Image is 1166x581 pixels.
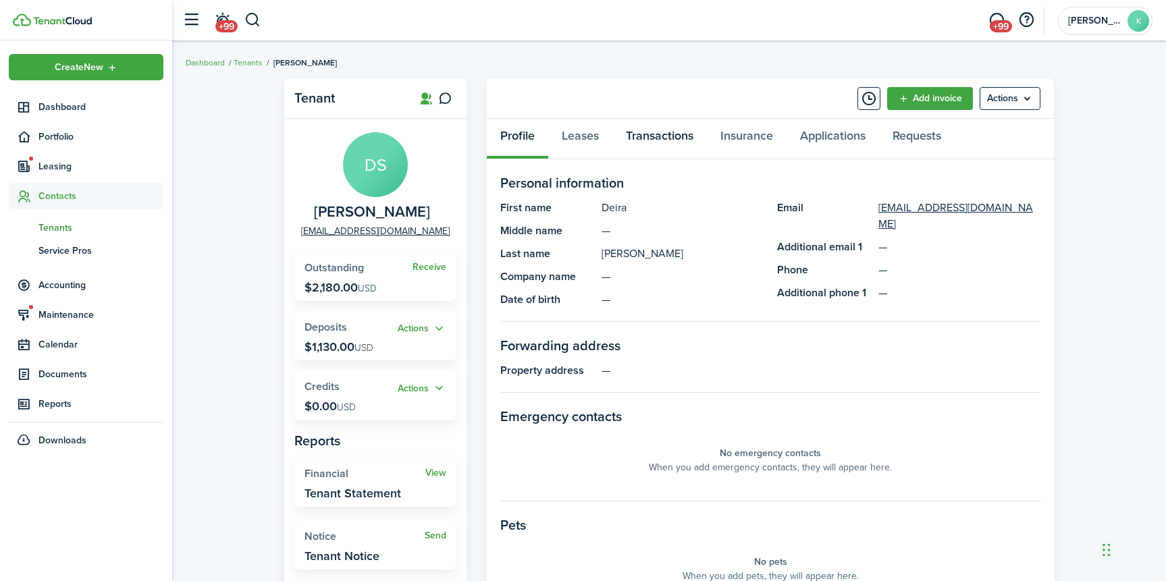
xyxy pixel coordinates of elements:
span: Reports [38,397,163,411]
panel-main-section-title: Personal information [500,173,1040,193]
panel-main-section-title: Emergency contacts [500,406,1040,426]
span: Documents [38,367,163,381]
a: Applications [787,119,879,159]
avatar-text: DS [343,132,408,197]
span: Credits [304,379,340,394]
button: Actions [398,321,446,337]
a: Requests [879,119,955,159]
menu-btn: Actions [980,87,1040,110]
img: TenantCloud [13,13,31,26]
span: Service Pros [38,244,163,258]
button: Open menu [980,87,1040,110]
panel-main-title: Last name [500,246,595,262]
widget-stats-description: Tenant Statement [304,487,401,500]
panel-main-description: Deira [602,200,764,216]
span: Deira Stewart [314,204,430,221]
panel-main-description: [PERSON_NAME] [602,246,764,262]
span: USD [354,341,373,355]
button: Open sidebar [178,7,204,33]
span: Dashboard [38,100,163,114]
p: $0.00 [304,399,356,413]
img: TenantCloud [33,17,92,25]
panel-main-title: Company name [500,269,595,285]
button: Open menu [398,321,446,337]
p: $2,180.00 [304,281,377,294]
a: Reports [9,391,163,417]
panel-main-placeholder-title: No pets [754,555,787,569]
span: Accounting [38,278,163,292]
button: Open menu [398,381,446,396]
panel-main-title: Date of birth [500,292,595,308]
panel-main-title: Tenant [294,90,402,106]
a: Transactions [612,119,707,159]
panel-main-title: Phone [777,262,872,278]
a: Add invoice [887,87,973,110]
panel-main-subtitle: Reports [294,431,456,451]
span: Deposits [304,319,347,335]
p: $1,130.00 [304,340,373,354]
a: Leases [548,119,612,159]
a: [EMAIL_ADDRESS][DOMAIN_NAME] [301,224,450,238]
span: [PERSON_NAME] [273,57,337,69]
a: View [425,468,446,478]
a: Dashboard [186,57,225,69]
avatar-text: K [1128,10,1149,32]
button: Actions [398,381,446,396]
panel-main-description: — [602,292,764,308]
widget-stats-title: Notice [304,530,425,543]
span: Portfolio [38,130,163,144]
iframe: Chat Widget [1098,516,1166,581]
panel-main-title: First name [500,200,595,216]
panel-main-title: Additional email 1 [777,239,872,255]
panel-main-section-title: Forwarding address [500,335,1040,356]
button: Search [244,9,261,32]
a: Tenants [234,57,263,69]
a: Notifications [209,3,235,38]
a: Service Pros [9,239,163,262]
a: Send [425,530,446,541]
button: Open menu [9,54,163,80]
span: Calendar [38,337,163,352]
span: +99 [990,20,1012,32]
panel-main-description: — [602,223,764,239]
button: Open resource center [1015,9,1038,32]
panel-main-placeholder-description: When you add emergency contacts, they will appear here. [649,460,892,474]
span: Maintenance [38,308,163,322]
span: Tenants [38,221,163,235]
a: Tenants [9,216,163,239]
panel-main-title: Middle name [500,223,595,239]
span: Kaitlyn [1068,16,1122,26]
panel-main-description: — [602,269,764,285]
span: Contacts [38,189,163,203]
div: Drag [1103,530,1111,570]
panel-main-title: Additional phone 1 [777,285,872,301]
a: [EMAIL_ADDRESS][DOMAIN_NAME] [878,200,1040,232]
panel-main-title: Property address [500,362,595,379]
panel-main-description: — [602,362,1040,379]
span: Create New [55,63,103,72]
a: Messaging [984,3,1009,38]
span: USD [358,281,377,296]
panel-main-title: Email [777,200,872,232]
span: Downloads [38,433,86,447]
span: USD [337,400,356,414]
a: Dashboard [9,94,163,120]
a: Receive [413,262,446,273]
panel-main-placeholder-title: No emergency contacts [720,446,821,460]
widget-stats-description: Tenant Notice [304,549,379,563]
span: +99 [215,20,238,32]
span: Outstanding [304,260,364,275]
widget-stats-title: Financial [304,468,425,480]
button: Timeline [857,87,880,110]
panel-main-section-title: Pets [500,515,1040,535]
a: Insurance [707,119,787,159]
span: Leasing [38,159,163,173]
